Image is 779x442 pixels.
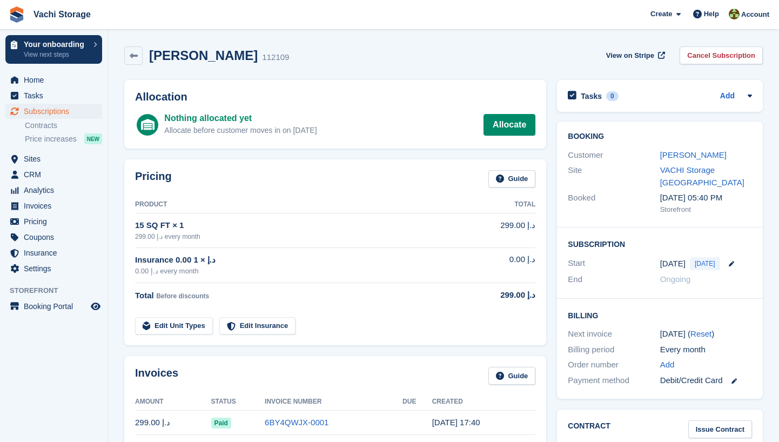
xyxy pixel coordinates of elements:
[219,317,296,335] a: Edit Insurance
[488,367,536,385] a: Guide
[568,310,752,320] h2: Billing
[135,91,535,103] h2: Allocation
[156,292,209,300] span: Before discounts
[568,132,752,141] h2: Booking
[704,9,719,19] span: Help
[5,230,102,245] a: menu
[29,5,95,23] a: Vachi Storage
[568,328,660,340] div: Next invoice
[660,165,744,187] a: VACHI Storage [GEOGRAPHIC_DATA]
[24,151,89,166] span: Sites
[402,393,432,411] th: Due
[568,420,610,438] h2: Contract
[5,88,102,103] a: menu
[464,213,535,247] td: 299.00 د.إ
[135,367,178,385] h2: Invoices
[24,198,89,213] span: Invoices
[680,46,763,64] a: Cancel Subscription
[660,258,686,270] time: 2025-10-02 21:00:00 UTC
[211,393,265,411] th: Status
[488,170,536,188] a: Guide
[135,232,464,242] div: 299.00 د.إ every month
[660,204,752,215] div: Storefront
[660,192,752,204] div: [DATE] 05:40 PM
[135,266,464,277] div: 0.00 د.إ every month
[650,9,672,19] span: Create
[568,359,660,371] div: Order number
[164,125,317,136] div: Allocate before customer moves in on [DATE]
[5,245,102,260] a: menu
[24,299,89,314] span: Booking Portal
[135,170,172,188] h2: Pricing
[690,329,711,338] a: Reset
[265,418,328,427] a: 6BY4QWJX-0001
[581,91,602,101] h2: Tasks
[149,48,258,63] h2: [PERSON_NAME]
[568,374,660,387] div: Payment method
[568,149,660,162] div: Customer
[24,214,89,229] span: Pricing
[211,418,231,428] span: Paid
[135,291,154,300] span: Total
[5,299,102,314] a: menu
[24,167,89,182] span: CRM
[164,112,317,125] div: Nothing allocated yet
[660,150,727,159] a: [PERSON_NAME]
[606,91,619,101] div: 0
[135,393,211,411] th: Amount
[24,104,89,119] span: Subscriptions
[24,230,89,245] span: Coupons
[5,167,102,182] a: menu
[135,411,211,435] td: 299.00 د.إ
[660,374,752,387] div: Debit/Credit Card
[568,238,752,249] h2: Subscription
[602,46,667,64] a: View on Stripe
[89,300,102,313] a: Preview store
[464,247,535,283] td: 0.00 د.إ
[606,50,654,61] span: View on Stripe
[135,219,464,232] div: 15 SQ FT × 1
[568,273,660,286] div: End
[24,261,89,276] span: Settings
[5,151,102,166] a: menu
[688,420,752,438] a: Issue Contract
[5,198,102,213] a: menu
[483,114,535,136] a: Allocate
[5,214,102,229] a: menu
[568,192,660,215] div: Booked
[729,9,740,19] img: Anete Gre
[5,35,102,64] a: Your onboarding View next steps
[10,285,108,296] span: Storefront
[24,88,89,103] span: Tasks
[262,51,289,64] div: 112109
[5,104,102,119] a: menu
[265,393,402,411] th: Invoice Number
[660,359,675,371] a: Add
[464,289,535,302] div: 299.00 د.إ
[24,72,89,88] span: Home
[25,120,102,131] a: Contracts
[741,9,769,20] span: Account
[24,245,89,260] span: Insurance
[9,6,25,23] img: stora-icon-8386f47178a22dfd0bd8f6a31ec36ba5ce8667c1dd55bd0f319d3a0aa187defe.svg
[24,41,88,48] p: Your onboarding
[660,344,752,356] div: Every month
[568,257,660,270] div: Start
[568,164,660,189] div: Site
[135,317,213,335] a: Edit Unit Types
[690,257,720,270] span: [DATE]
[135,196,464,213] th: Product
[464,196,535,213] th: Total
[84,133,102,144] div: NEW
[660,328,752,340] div: [DATE] ( )
[25,134,77,144] span: Price increases
[24,183,89,198] span: Analytics
[432,393,536,411] th: Created
[5,261,102,276] a: menu
[432,418,480,427] time: 2025-10-03 13:40:08 UTC
[135,254,464,266] div: Insurance 0.00 د.إ × 1
[5,72,102,88] a: menu
[5,183,102,198] a: menu
[568,344,660,356] div: Billing period
[660,274,691,284] span: Ongoing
